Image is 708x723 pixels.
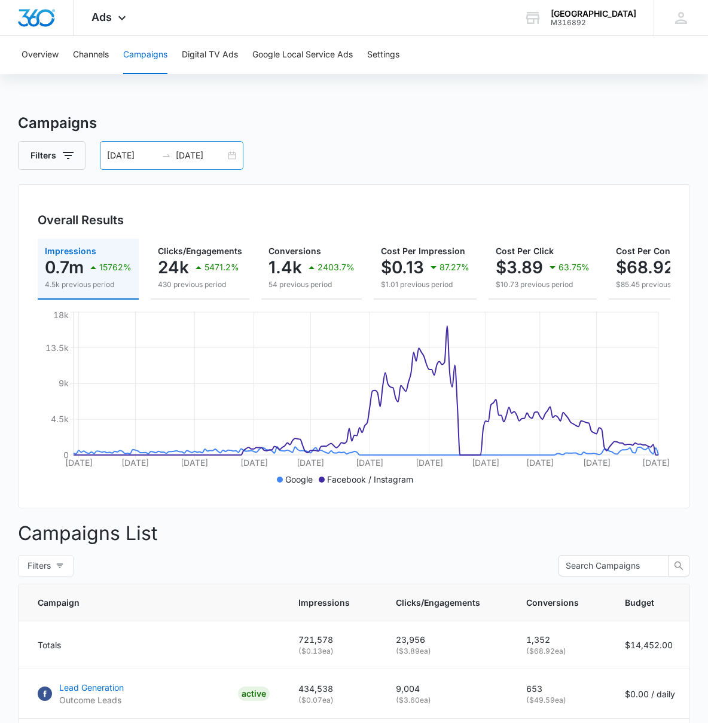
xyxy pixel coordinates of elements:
p: 63.75% [559,263,590,271]
p: ( $3.89 ea) [396,646,498,657]
p: Outcome Leads [59,694,124,706]
p: $1.01 previous period [381,279,469,290]
span: to [161,151,171,160]
button: search [668,555,689,576]
button: Channels [73,36,109,74]
div: Totals [38,639,270,651]
div: account id [551,19,636,27]
span: Conversions [526,596,579,609]
p: $3.89 [496,258,543,277]
p: Facebook / Instagram [327,473,413,486]
tspan: [DATE] [526,457,554,468]
p: ( $68.92 ea) [526,646,596,657]
a: FacebookLead GenerationOutcome LeadsACTIVE [38,681,270,706]
p: 24k [158,258,189,277]
h3: Overall Results [38,211,124,229]
span: Impressions [45,246,96,256]
p: $14,452.00 [625,639,680,651]
tspan: 0 [63,450,69,460]
tspan: 9k [59,378,69,388]
button: Google Local Service Ads [252,36,353,74]
span: Filters [28,559,51,572]
p: 653 [526,682,596,695]
p: 23,956 [396,633,498,646]
span: Clicks/Engagements [158,246,242,256]
span: Campaign [38,596,252,609]
span: Cost Per Click [496,246,554,256]
p: 1,352 [526,633,596,646]
span: Ads [91,11,112,23]
p: 430 previous period [158,279,242,290]
tspan: [DATE] [356,457,383,468]
img: Facebook [38,687,52,701]
tspan: 13.5k [45,343,69,353]
p: 0.7m [45,258,84,277]
span: search [669,561,689,571]
p: 1.4k [268,258,302,277]
input: End date [176,149,225,162]
tspan: [DATE] [416,457,443,468]
tspan: 4.5k [51,414,69,424]
button: Campaigns [123,36,167,74]
span: Impressions [298,596,350,609]
p: Lead Generation [59,681,124,694]
button: Digital TV Ads [182,36,238,74]
p: 2403.7% [318,263,355,271]
input: Start date [107,149,157,162]
tspan: [DATE] [181,457,208,468]
p: 4.5k previous period [45,279,132,290]
p: 434,538 [298,682,367,695]
span: Conversions [268,246,321,256]
p: 54 previous period [268,279,355,290]
tspan: [DATE] [643,457,670,468]
p: 87.27% [440,263,469,271]
tspan: [DATE] [121,457,149,468]
button: Overview [22,36,59,74]
div: ACTIVE [238,687,270,701]
tspan: [DATE] [65,457,92,468]
tspan: [DATE] [583,457,611,468]
p: 5471.2% [205,263,239,271]
span: Budget [625,596,663,609]
span: Cost Per Conversion [616,246,701,256]
span: swap-right [161,151,171,160]
p: ( $3.60 ea) [396,695,498,706]
p: 15762% [99,263,132,271]
h3: Campaigns [18,112,691,134]
p: $68.92 [616,258,674,277]
p: Campaigns List [18,519,691,548]
span: Clicks/Engagements [396,596,480,609]
p: $10.73 previous period [496,279,590,290]
tspan: [DATE] [240,457,267,468]
button: Settings [367,36,399,74]
p: ( $49.59 ea) [526,695,596,706]
button: Filters [18,141,86,170]
button: Filters [18,555,74,576]
span: Cost Per Impression [381,246,465,256]
p: 721,578 [298,633,367,646]
tspan: [DATE] [297,457,324,468]
p: Google [285,473,313,486]
tspan: 18k [53,310,69,320]
p: 9,004 [396,682,498,695]
p: $0.13 [381,258,424,277]
p: ( $0.13 ea) [298,646,367,657]
div: account name [551,9,636,19]
input: Search Campaigns [566,559,652,572]
p: ( $0.07 ea) [298,695,367,706]
p: $0.00 / daily [625,688,680,700]
tspan: [DATE] [472,457,499,468]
